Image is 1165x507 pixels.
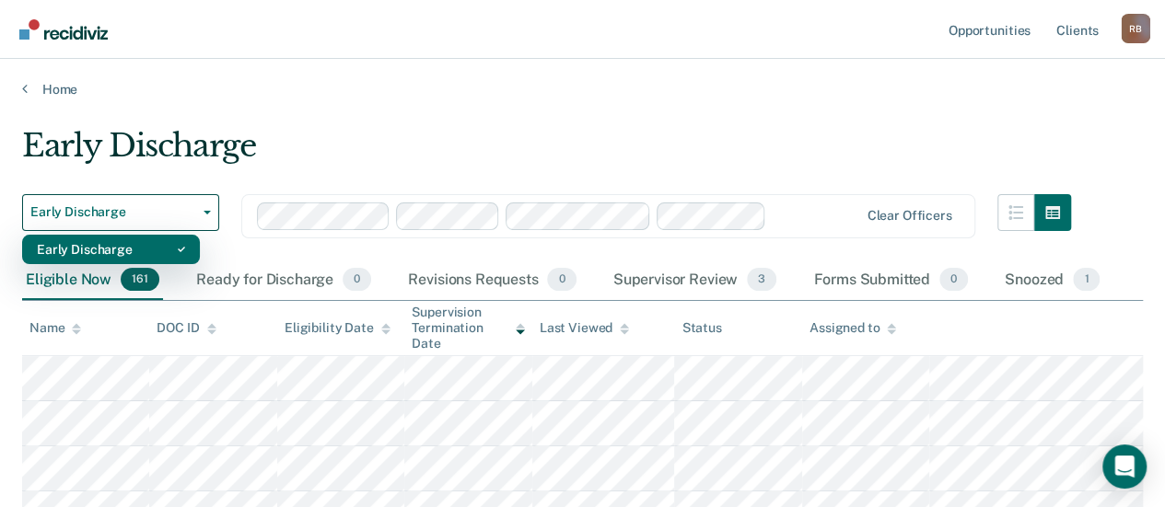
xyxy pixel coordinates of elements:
span: 0 [343,268,371,292]
div: Clear officers [867,208,951,224]
button: Early Discharge [22,194,219,231]
div: Forms Submitted0 [810,260,972,301]
div: Eligible Now161 [22,260,163,301]
span: 0 [939,268,968,292]
div: Supervisor Review3 [610,260,781,301]
div: Supervision Termination Date [412,305,524,351]
span: 1 [1073,268,1100,292]
div: Ready for Discharge0 [192,260,375,301]
div: Early Discharge [37,235,185,264]
span: 3 [747,268,776,292]
div: Eligibility Date [285,320,390,336]
div: R B [1121,14,1150,43]
div: Revisions Requests0 [404,260,579,301]
span: 0 [547,268,576,292]
div: Open Intercom Messenger [1102,444,1147,489]
div: DOC ID [157,320,216,336]
img: Recidiviz [19,19,108,40]
span: Early Discharge [30,204,196,220]
div: Early Discharge [22,127,1071,179]
div: Snoozed1 [1001,260,1103,301]
div: Status [682,320,721,336]
div: Name [29,320,81,336]
span: 161 [121,268,159,292]
div: Last Viewed [540,320,629,336]
button: Profile dropdown button [1121,14,1150,43]
div: Assigned to [810,320,896,336]
a: Home [22,81,1143,98]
